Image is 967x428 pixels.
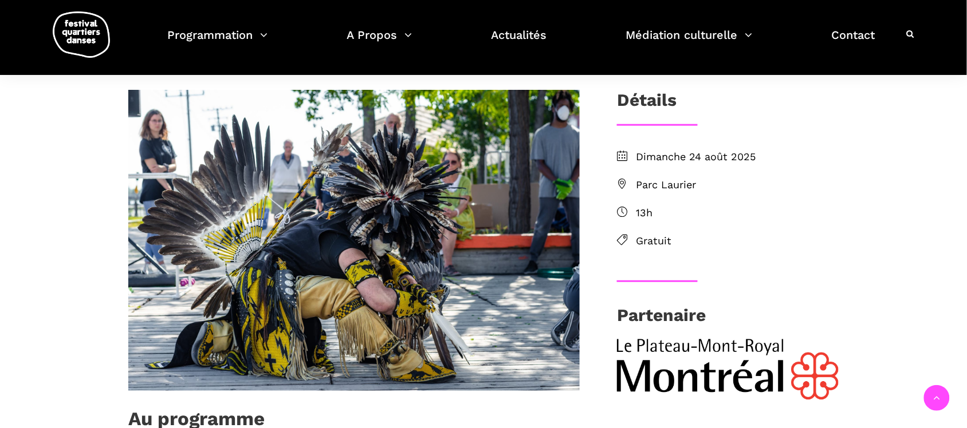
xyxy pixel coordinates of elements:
span: Gratuit [636,233,839,249]
span: Dimanche 24 août 2025 [636,149,839,165]
span: 13h [636,205,839,221]
h3: Détails [617,90,677,118]
span: Parc Laurier [636,177,839,193]
img: logo-fqd-med [53,11,110,58]
a: A Propos [347,25,412,59]
a: Actualités [492,25,547,59]
a: Médiation culturelle [626,25,753,59]
a: Programmation [167,25,268,59]
h3: Partenaire [617,305,706,334]
a: Contact [832,25,875,59]
img: Logo_Mtl_LPMR.svg (1) [617,339,839,400]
